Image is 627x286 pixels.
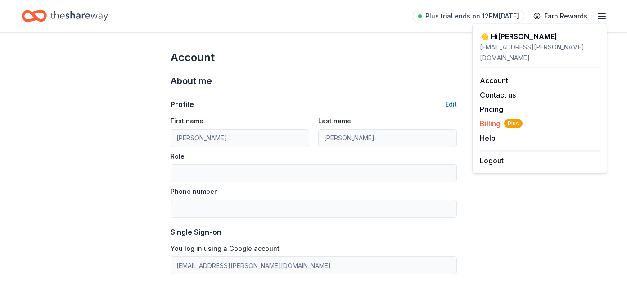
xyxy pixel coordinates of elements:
div: About me [171,74,457,88]
button: Contact us [480,89,516,100]
label: Last name [318,116,351,125]
a: Account [480,76,508,85]
span: Billing [480,118,523,129]
div: Profile [171,99,194,110]
button: BillingPlus [480,118,523,129]
label: Role [171,152,185,161]
label: First name [171,116,203,125]
a: Home [22,5,108,27]
span: Plus [504,119,523,128]
label: Phone number [171,187,217,196]
button: Help [480,133,496,143]
div: Account [171,50,457,65]
div: [EMAIL_ADDRESS][PERSON_NAME][DOMAIN_NAME] [480,42,600,63]
span: Plus trial ends on 12PM[DATE] [425,11,519,22]
div: 👋 Hi [PERSON_NAME] [480,31,600,42]
button: Logout [480,155,504,166]
a: Pricing [480,105,503,114]
div: Single Sign-on [171,227,457,237]
a: Plus trial ends on 12PM[DATE] [413,9,524,23]
a: Earn Rewards [528,8,593,24]
button: Edit [445,99,457,110]
label: You log in using a Google account [171,244,280,253]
